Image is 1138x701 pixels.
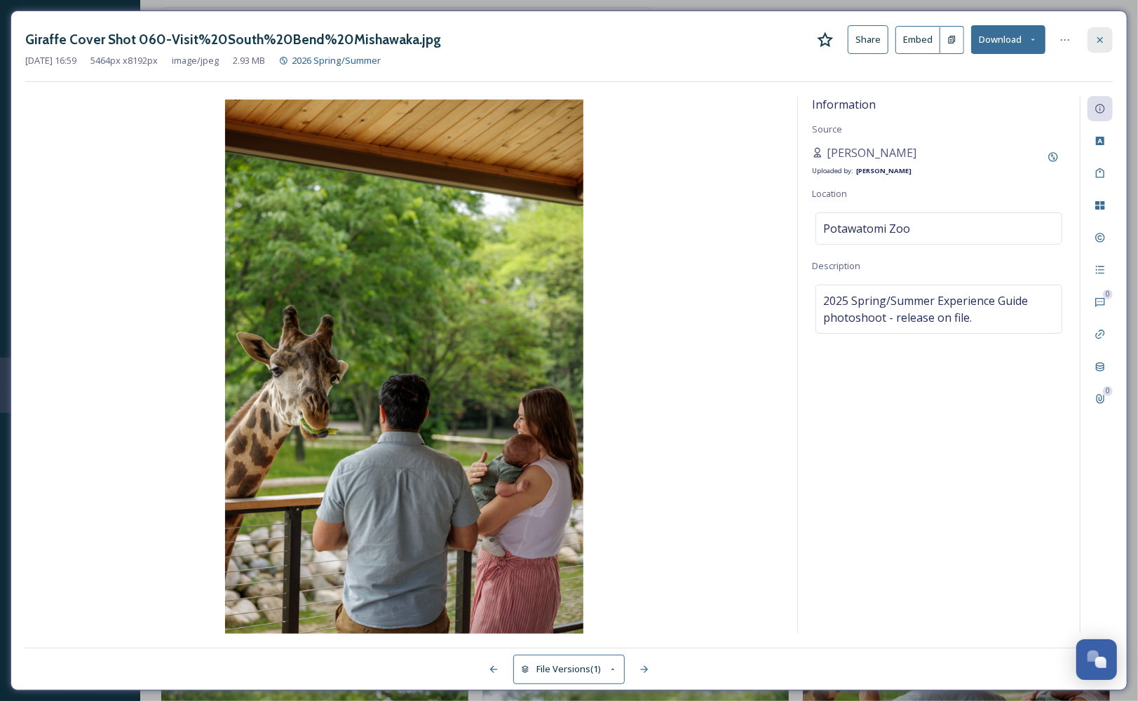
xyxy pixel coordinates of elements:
[25,100,783,637] img: Giraffe%20Cover%20Shot%20060-Visit%2520South%2520Bend%2520Mishawaka.jpg
[513,655,625,683] button: File Versions(1)
[812,123,842,135] span: Source
[25,29,441,50] h3: Giraffe Cover Shot 060-Visit%20South%20Bend%20Mishawaka.jpg
[895,26,940,54] button: Embed
[812,187,847,200] span: Location
[1103,290,1113,299] div: 0
[172,54,219,67] span: image/jpeg
[292,54,381,67] span: 2026 Spring/Summer
[827,144,916,161] span: [PERSON_NAME]
[812,97,876,112] span: Information
[848,25,888,54] button: Share
[812,166,853,175] span: Uploaded by:
[25,54,76,67] span: [DATE] 16:59
[856,166,912,175] strong: [PERSON_NAME]
[823,292,1055,326] span: 2025 Spring/Summer Experience Guide photoshoot - release on file.
[971,25,1045,54] button: Download
[233,54,265,67] span: 2.93 MB
[1103,386,1113,396] div: 0
[1076,639,1117,680] button: Open Chat
[90,54,158,67] span: 5464 px x 8192 px
[823,220,910,237] span: Potawatomi Zoo
[812,259,860,272] span: Description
